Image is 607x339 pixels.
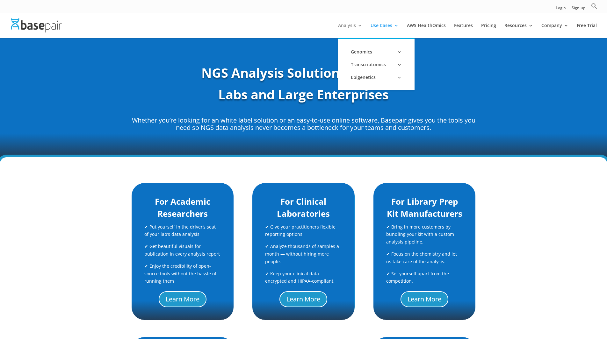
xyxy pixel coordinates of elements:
[344,46,408,58] a: Genomics
[591,3,597,9] svg: Search
[344,71,408,84] a: Epigenetics
[371,23,399,38] a: Use Cases
[338,23,362,38] a: Analysis
[577,23,597,38] a: Free Trial
[504,23,533,38] a: Resources
[541,23,568,38] a: Company
[132,85,476,107] h1: Labs and Large Enterprises
[407,23,446,38] a: AWS HealthOmics
[386,223,463,250] p: ✔ Bring in more customers by bundling your kit with a custom analysis pipeline.
[556,6,566,13] a: Login
[265,223,342,243] p: ✔ Give your practitioners flexible reporting options.
[159,291,206,307] a: Learn More
[144,243,221,262] p: ✔ Get beautiful visuals for publication in every analysis report
[401,291,448,307] a: Learn More
[144,262,221,285] p: ✔ Enjoy the credibility of open-source tools without the hassle of running them
[344,58,408,71] a: Transcriptomics
[572,6,585,13] a: Sign up
[132,117,476,132] p: Whether you’re looking for an white label solution or an easy-to-use online software, Basepair gi...
[386,196,463,223] h2: For Library Prep Kit Manufacturers
[11,18,61,32] img: Basepair
[386,250,463,270] p: ✔ Focus on the chemistry and let us take care of the analysis.
[144,223,221,243] p: ✔ Put yourself in the driver’s seat of your lab’s data analysis
[481,23,496,38] a: Pricing
[144,196,221,223] h2: For Academic Researchers
[575,307,599,331] iframe: Drift Widget Chat Controller
[265,270,342,285] p: ✔ Keep your clinical data encrypted and HIPAA-compliant.
[132,64,476,85] h1: NGS Analysis Solutions for Small
[265,243,342,270] p: ✔ Analyze thousands of samples a month — without hiring more people.
[591,3,597,13] a: Search Icon Link
[265,196,342,223] h2: For Clinical Laboratories
[454,23,473,38] a: Features
[279,291,327,307] a: Learn More
[386,270,463,285] p: ✔ Set yourself apart from the competition.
